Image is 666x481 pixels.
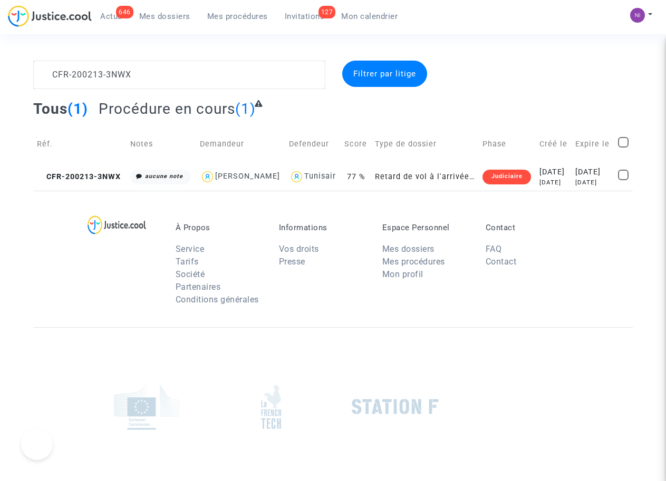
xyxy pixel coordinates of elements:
td: Notes [127,125,196,163]
img: jc-logo.svg [8,5,92,27]
span: Invitations [285,12,325,21]
a: Mes procédures [382,257,445,267]
td: Réf. [33,125,127,163]
span: Procédure en cours [99,100,235,117]
div: [DATE] [575,178,611,187]
td: Phase [479,125,536,163]
a: Vos droits [279,244,319,254]
div: [DATE] [539,178,568,187]
a: Partenaires [176,282,221,292]
a: 127Invitations [276,8,333,24]
a: Mon calendrier [333,8,406,24]
span: 77 % [347,172,365,181]
td: Type de dossier [371,125,479,163]
span: CFR-200213-3NWX [37,172,121,181]
span: (1) [67,100,88,117]
p: Contact [486,223,573,232]
span: Mes procédures [207,12,268,21]
td: Retard de vol à l'arrivée (Règlement CE n°261/2004) [371,163,479,191]
td: Score [341,125,371,163]
td: Expire le [572,125,614,163]
iframe: Help Scout Beacon - Open [21,428,53,460]
div: [DATE] [575,166,611,178]
a: Mes dossiers [382,244,435,254]
a: Conditions générales [176,295,259,305]
a: Contact [486,257,517,267]
a: Mes dossiers [131,8,199,24]
img: stationf.png [352,399,439,415]
td: Demandeur [196,125,285,163]
div: Judiciaire [482,170,530,184]
div: 646 [116,6,133,18]
div: 127 [318,6,336,18]
a: Mes procédures [199,8,276,24]
span: Tous [33,100,67,117]
img: icon-user.svg [200,169,215,184]
p: À Propos [176,223,263,232]
span: Mon calendrier [341,12,398,21]
div: [DATE] [539,166,568,178]
img: europe_commision.png [114,384,180,430]
p: Espace Personnel [382,223,470,232]
a: FAQ [486,244,502,254]
div: [PERSON_NAME] [215,172,280,181]
td: Defendeur [285,125,341,163]
i: aucune note [145,173,183,180]
a: 646Actus [92,8,131,24]
a: Service [176,244,205,254]
a: Tarifs [176,257,199,267]
img: logo-lg.svg [88,215,146,234]
span: Actus [100,12,122,21]
p: Informations [279,223,366,232]
img: icon-user.svg [289,169,304,184]
a: Mon profil [382,269,423,279]
span: Filtrer par litige [353,69,416,78]
a: Société [176,269,205,279]
img: french_tech.png [261,385,281,429]
div: Tunisair [304,172,336,181]
span: (1) [235,100,256,117]
td: Créé le [536,125,572,163]
span: Mes dossiers [139,12,190,21]
img: c72f9d9a6237a8108f59372fcd3655cf [630,8,645,23]
a: Presse [279,257,305,267]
